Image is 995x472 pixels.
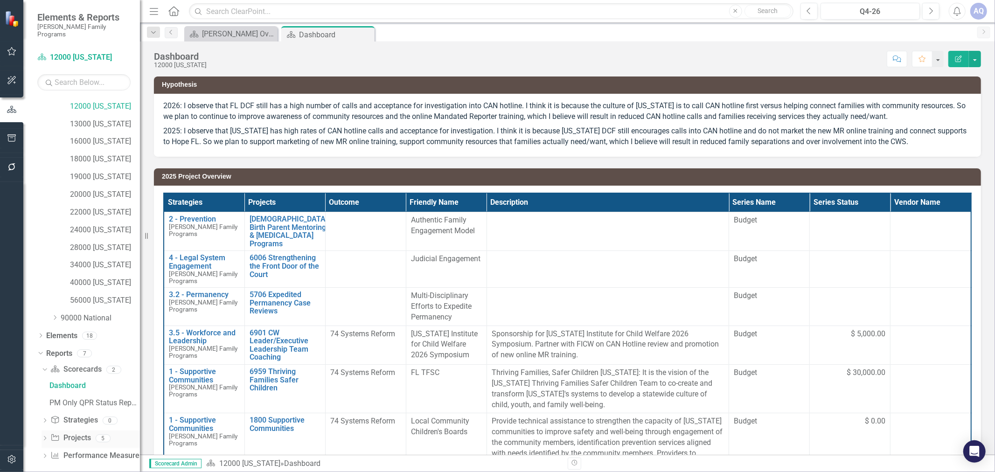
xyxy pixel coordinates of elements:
button: Search [745,5,791,18]
a: 34000 [US_STATE] [70,260,140,271]
div: [PERSON_NAME] Overview [202,28,275,40]
a: 4 - Legal System Engagement [169,254,240,270]
input: Search ClearPoint... [189,3,793,20]
span: Budget [734,215,805,226]
a: Dashboard [47,378,140,393]
a: 13000 [US_STATE] [70,119,140,130]
td: Double-Click to Edit [810,326,891,364]
a: 6006 Strengthening the Front Door of the Court [250,254,320,278]
td: Double-Click to Edit [487,288,729,326]
div: Dashboard [299,29,372,41]
a: 22000 [US_STATE] [70,207,140,218]
button: AQ [970,3,987,20]
td: Double-Click to Edit [406,326,487,364]
td: Double-Click to Edit Right Click for Context Menu [164,326,244,364]
span: Scorecard Admin [149,459,202,468]
td: Double-Click to Edit [810,288,891,326]
div: Open Intercom Messenger [963,440,986,463]
span: Multi-Disciplinary Efforts to Expedite Permanency [411,291,472,321]
a: Scorecards [50,364,101,375]
td: Double-Click to Edit [891,251,971,288]
span: [PERSON_NAME] Family Programs [169,223,237,237]
td: Double-Click to Edit [487,212,729,251]
span: Budget [734,416,805,427]
a: Reports [46,348,72,359]
td: Double-Click to Edit [406,251,487,288]
td: Double-Click to Edit [891,365,971,413]
a: 12000 [US_STATE] [70,101,140,112]
div: » [206,458,561,469]
td: Double-Click to Edit Right Click for Context Menu [164,365,244,413]
a: 5706 Expedited Permanency Case Reviews [250,291,320,315]
div: 12000 [US_STATE] [154,62,207,69]
input: Search Below... [37,74,131,90]
td: Double-Click to Edit [810,212,891,251]
td: Double-Click to Edit [325,251,406,288]
div: 0 [103,416,118,424]
td: Double-Click to Edit Right Click for Context Menu [244,251,325,288]
a: 20000 [US_STATE] [70,189,140,200]
td: Double-Click to Edit [487,326,729,364]
span: 74 Systems Reform [330,329,395,338]
a: 6959 Thriving Families Safer Children [250,368,320,392]
span: [PERSON_NAME] Family Programs [169,432,237,447]
td: Double-Click to Edit [891,288,971,326]
div: 18 [82,332,97,340]
div: PM Only QPR Status Report [49,399,140,407]
span: Budget [734,329,805,340]
td: Double-Click to Edit [891,212,971,251]
small: [PERSON_NAME] Family Programs [37,23,131,38]
td: Double-Click to Edit [325,326,406,364]
a: 3.5 - Workforce and Leadership [169,329,240,345]
div: 7 [77,349,92,357]
a: 12000 [US_STATE] [37,52,131,63]
div: 5 [96,434,111,442]
p: Thriving Families, Safer Children [US_STATE]: It is the vision of the [US_STATE] Thriving Familie... [492,368,724,410]
span: Elements & Reports [37,12,131,23]
a: Performance Measures [50,451,143,461]
td: Double-Click to Edit [729,326,810,364]
a: 1 - Supportive Communities [169,416,240,432]
td: Double-Click to Edit [325,212,406,251]
td: Double-Click to Edit [810,251,891,288]
span: $ 0.00 [865,416,885,427]
h3: Hypothesis [162,81,976,88]
p: Sponsorship for [US_STATE] Institute for Child Welfare 2026 Symposium. Partner with FICW on CAN H... [492,329,724,361]
a: Projects [50,433,90,444]
span: FL TFSC [411,368,439,377]
a: 18000 [US_STATE] [70,154,140,165]
img: ClearPoint Strategy [5,10,21,27]
td: Double-Click to Edit [325,365,406,413]
td: Double-Click to Edit Right Click for Context Menu [164,251,244,288]
td: Double-Click to Edit [406,288,487,326]
span: $ 30,000.00 [847,368,885,378]
td: Double-Click to Edit [325,288,406,326]
a: 19000 [US_STATE] [70,172,140,182]
td: Double-Click to Edit Right Click for Context Menu [164,288,244,326]
a: 24000 [US_STATE] [70,225,140,236]
a: 3.2 - Permanency [169,291,240,299]
div: Dashboard [49,382,140,390]
h3: 2025 Project Overview [162,173,976,180]
span: Budget [734,368,805,378]
a: PM Only QPR Status Report [47,396,140,410]
td: Double-Click to Edit [729,212,810,251]
a: 2 - Prevention [169,215,240,223]
a: 28000 [US_STATE] [70,243,140,253]
td: Double-Click to Edit [729,251,810,288]
p: 2025: I observe that [US_STATE] has high rates of CAN hotline calls and acceptance for investigat... [163,124,972,147]
span: [PERSON_NAME] Family Programs [169,270,237,285]
span: Search [758,7,778,14]
td: Double-Click to Edit [487,251,729,288]
td: Double-Click to Edit [891,326,971,364]
td: Double-Click to Edit [810,365,891,413]
span: Budget [734,254,805,264]
span: 74 Systems Reform [330,368,395,377]
a: 1800 Supportive Communities [250,416,320,432]
button: Q4-26 [821,3,920,20]
a: 6901 CW Leader/Executive Leadership Team Coaching [250,329,320,361]
a: [DEMOGRAPHIC_DATA] Birth Parent Mentoring & [MEDICAL_DATA] Programs [250,215,327,248]
td: Double-Click to Edit [729,365,810,413]
span: [US_STATE] Institute for Child Welfare 2026 Symposium [411,329,478,360]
